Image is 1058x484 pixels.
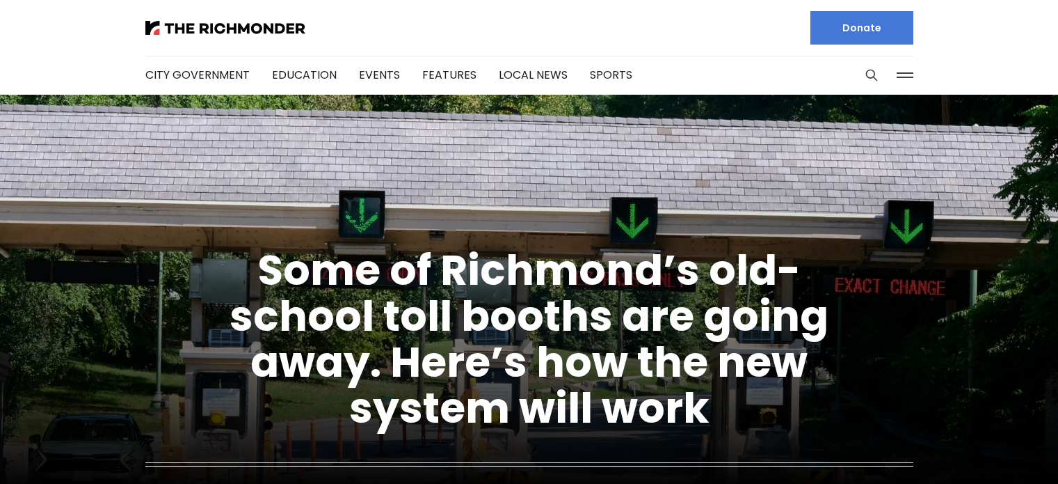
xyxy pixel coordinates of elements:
[422,67,476,83] a: Features
[230,241,828,437] a: Some of Richmond’s old-school toll booths are going away. Here’s how the new system will work
[499,67,568,83] a: Local News
[861,65,882,86] button: Search this site
[940,416,1058,484] iframe: portal-trigger
[145,21,305,35] img: The Richmonder
[590,67,632,83] a: Sports
[810,11,913,45] a: Donate
[145,67,250,83] a: City Government
[272,67,337,83] a: Education
[359,67,400,83] a: Events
